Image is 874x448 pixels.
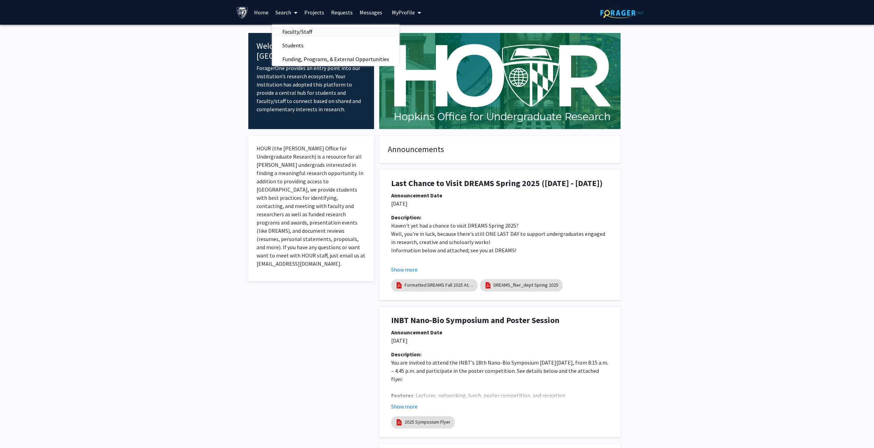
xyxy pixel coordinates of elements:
[272,54,399,64] a: Funding, Programs, & External Opportunities
[356,0,386,24] a: Messages
[379,33,621,129] img: Cover Image
[391,179,609,188] h1: Last Chance to Visit DREAMS Spring 2025 ([DATE] - [DATE])
[272,38,314,52] span: Students
[391,213,609,221] div: Description:
[391,230,609,246] p: Well, you're in luck, because there's still ONE LAST DAY to support undergraduates engaged in res...
[328,0,356,24] a: Requests
[392,9,415,16] span: My Profile
[395,418,403,426] img: pdf_icon.png
[391,328,609,336] div: Announcement Date
[493,282,558,289] a: DREAMS_flier_dept Spring 2025
[391,402,418,411] button: Show more
[391,350,609,358] div: Description:
[301,0,328,24] a: Projects
[391,336,609,345] p: [DATE]
[272,40,399,50] a: Students
[257,144,366,268] p: HOUR (the [PERSON_NAME] Office for Undergraduate Research) is a resource for all [PERSON_NAME] un...
[272,25,322,38] span: Faculty/Staff
[272,26,399,37] a: Faculty/Staff
[5,417,29,443] iframe: Chat
[272,52,399,66] span: Funding, Programs, & External Opportunities
[391,221,609,230] p: Haven't yet had a chance to visit DREAMS Spring 2025?
[391,191,609,199] div: Announcement Date
[405,282,473,289] a: Formatted DREAMS Fall 2025 Attend Flyer
[391,391,609,400] p: : Lectures, networking, lunch, poster competition, and reception
[405,418,451,426] a: 2025 Symposium Flyer
[391,246,609,254] p: Information below and attached; see you at DREAMS!
[391,199,609,208] p: [DATE]
[236,7,248,19] img: Johns Hopkins University Logo
[251,0,272,24] a: Home
[257,41,366,61] h4: Welcome to [GEOGRAPHIC_DATA]
[391,358,609,383] p: You are invited to attend the INBT’s 18th Nano-Bio Symposium [DATE][DATE], from 8:15 a.m. – 4:45 ...
[257,64,366,113] p: ForagerOne provides an entry point into our institution’s research ecosystem. Your institution ha...
[484,282,492,289] img: pdf_icon.png
[391,315,609,325] h1: INBT Nano-Bio Symposium and Poster Session
[600,8,643,18] img: ForagerOne Logo
[272,0,301,24] a: Search
[395,282,403,289] img: pdf_icon.png
[388,145,612,154] h4: Announcements
[391,265,418,274] button: Show more
[391,392,413,399] strong: Features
